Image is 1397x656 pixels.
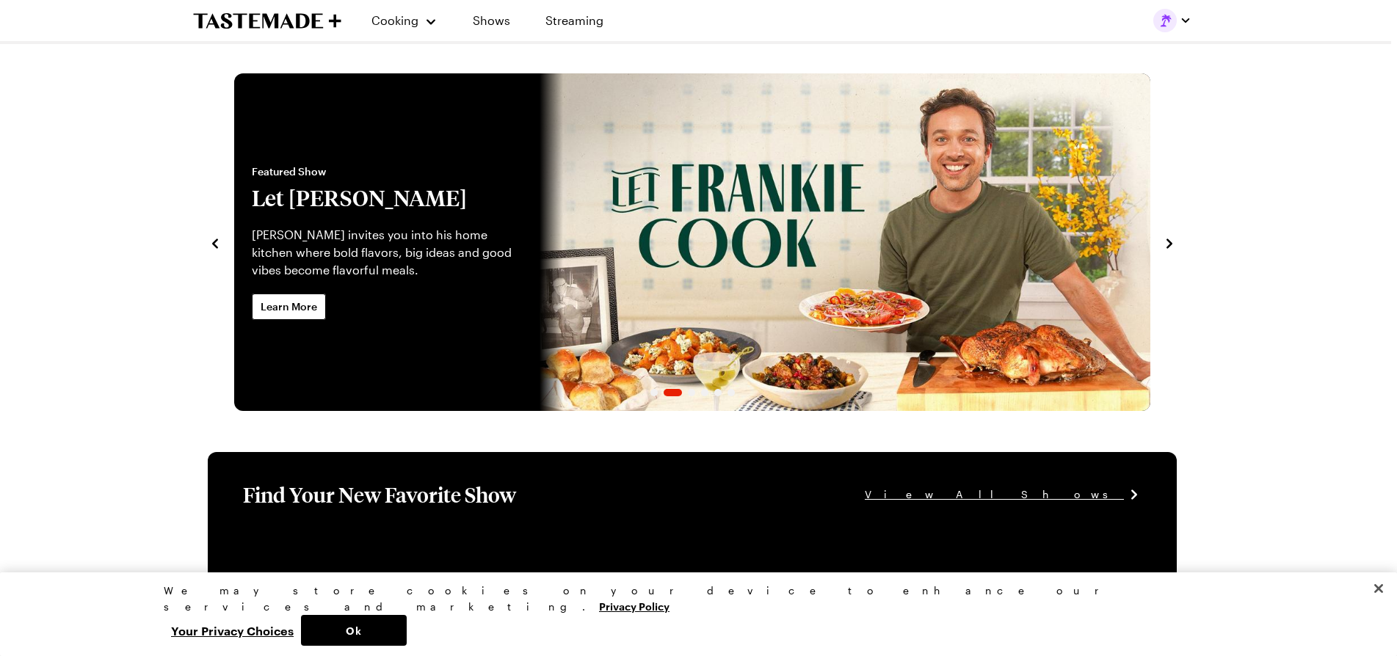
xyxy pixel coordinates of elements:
div: Privacy [164,583,1221,646]
div: We may store cookies on your device to enhance our services and marketing. [164,583,1221,615]
button: Close [1362,572,1395,605]
a: More information about your privacy, opens in a new tab [599,599,670,613]
button: Your Privacy Choices [164,615,301,646]
button: Ok [301,615,407,646]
